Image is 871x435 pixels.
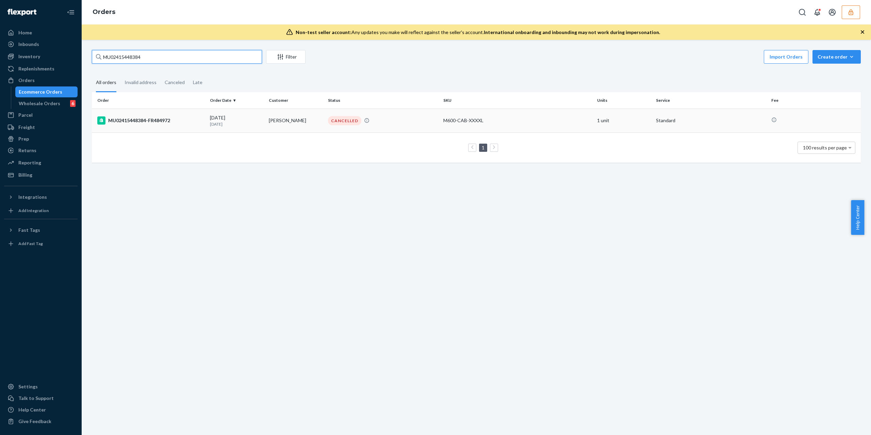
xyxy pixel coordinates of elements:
[19,100,60,107] div: Wholesale Orders
[4,225,78,236] button: Fast Tags
[296,29,351,35] span: Non-test seller account:
[92,50,262,64] input: Search orders
[15,86,78,97] a: Ecommerce Orders
[18,383,38,390] div: Settings
[266,109,325,132] td: [PERSON_NAME]
[18,208,49,213] div: Add Integration
[18,135,29,142] div: Prep
[87,2,121,22] ol: breadcrumbs
[96,74,116,92] div: All orders
[4,404,78,415] a: Help Center
[92,92,207,109] th: Order
[18,65,54,72] div: Replenishments
[18,395,54,402] div: Talk to Support
[97,116,204,125] div: MU02415448384-FR484972
[4,27,78,38] a: Home
[18,159,41,166] div: Reporting
[4,51,78,62] a: Inventory
[812,50,861,64] button: Create order
[165,74,185,91] div: Canceled
[4,192,78,203] button: Integrations
[4,381,78,392] a: Settings
[18,406,46,413] div: Help Center
[656,117,766,124] p: Standard
[18,227,40,233] div: Fast Tags
[7,9,36,16] img: Flexport logo
[269,97,322,103] div: Customer
[18,77,35,84] div: Orders
[803,145,847,150] span: 100 results per page
[594,109,653,132] td: 1 unit
[18,53,40,60] div: Inventory
[18,29,32,36] div: Home
[266,53,305,60] div: Filter
[18,194,47,200] div: Integrations
[15,98,78,109] a: Wholesale Orders6
[296,29,660,36] div: Any updates you make will reflect against the seller's account.
[328,116,361,125] div: CANCELLED
[193,74,202,91] div: Late
[19,88,62,95] div: Ecommerce Orders
[4,133,78,144] a: Prep
[4,110,78,120] a: Parcel
[64,5,78,19] button: Close Navigation
[4,205,78,216] a: Add Integration
[441,92,594,109] th: SKU
[484,29,660,35] span: International onboarding and inbounding may not work during impersonation.
[18,112,33,118] div: Parcel
[4,157,78,168] a: Reporting
[266,50,306,64] button: Filter
[18,124,35,131] div: Freight
[125,74,157,91] div: Invalid address
[18,41,39,48] div: Inbounds
[653,92,769,109] th: Service
[4,39,78,50] a: Inbounds
[70,100,76,107] div: 6
[18,147,36,154] div: Returns
[207,92,266,109] th: Order Date
[18,418,51,425] div: Give Feedback
[18,241,43,246] div: Add Fast Tag
[810,5,824,19] button: Open notifications
[4,393,78,404] button: Talk to Support
[14,5,38,11] span: Support
[4,238,78,249] a: Add Fast Tag
[769,92,861,109] th: Fee
[764,50,808,64] button: Import Orders
[325,92,441,109] th: Status
[443,117,592,124] div: M600-CAB-XXXXL
[4,145,78,156] a: Returns
[4,416,78,427] button: Give Feedback
[851,200,864,235] button: Help Center
[210,121,263,127] p: [DATE]
[210,114,263,127] div: [DATE]
[4,75,78,86] a: Orders
[18,172,32,178] div: Billing
[4,122,78,133] a: Freight
[4,63,78,74] a: Replenishments
[480,145,486,150] a: Page 1 is your current page
[795,5,809,19] button: Open Search Box
[594,92,653,109] th: Units
[825,5,839,19] button: Open account menu
[818,53,856,60] div: Create order
[93,8,115,16] a: Orders
[4,170,78,180] a: Billing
